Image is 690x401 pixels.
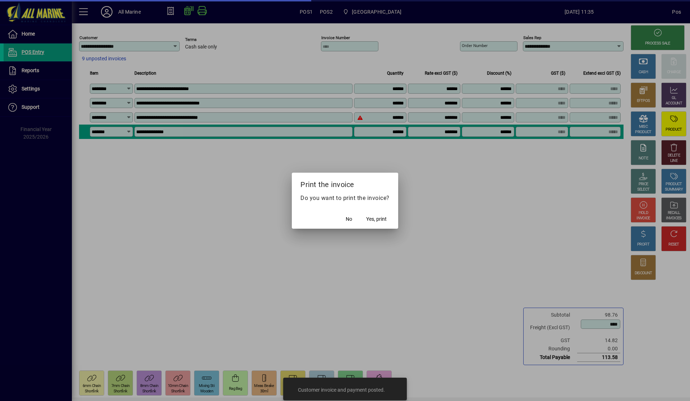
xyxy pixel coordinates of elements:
[292,173,398,193] h2: Print the invoice
[300,194,390,202] p: Do you want to print the invoice?
[337,213,360,226] button: No
[366,215,387,223] span: Yes, print
[346,215,352,223] span: No
[363,213,390,226] button: Yes, print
